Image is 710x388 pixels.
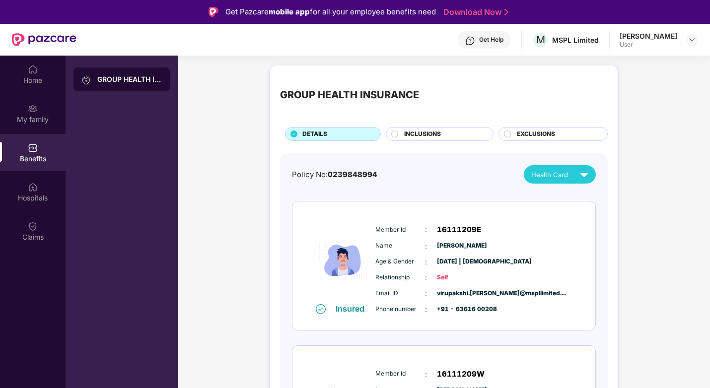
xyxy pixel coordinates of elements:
[375,369,425,379] span: Member Id
[437,257,487,266] span: [DATE] | [DEMOGRAPHIC_DATA]
[316,304,326,314] img: svg+xml;base64,PHN2ZyB4bWxucz0iaHR0cDovL3d3dy53My5vcmcvMjAwMC9zdmciIHdpZHRoPSIxNiIgaGVpZ2h0PSIxNi...
[437,273,487,282] span: Self
[375,225,425,235] span: Member Id
[437,241,487,251] span: [PERSON_NAME]
[81,75,91,85] img: svg+xml;base64,PHN2ZyB3aWR0aD0iMjAiIGhlaWdodD0iMjAiIHZpZXdCb3g9IjAgMCAyMCAyMCIgZmlsbD0ibm9uZSIgeG...
[517,129,555,139] span: EXCLUSIONS
[225,6,436,18] div: Get Pazcare for all your employee benefits need
[425,241,427,252] span: :
[28,104,38,114] img: svg+xml;base64,PHN2ZyB3aWR0aD0iMjAiIGhlaWdodD0iMjAiIHZpZXdCb3g9IjAgMCAyMCAyMCIgZmlsbD0ibm9uZSIgeG...
[328,170,377,179] span: 0239848994
[28,182,38,192] img: svg+xml;base64,PHN2ZyBpZD0iSG9zcGl0YWxzIiB4bWxucz0iaHR0cDovL3d3dy53My5vcmcvMjAwMC9zdmciIHdpZHRoPS...
[425,369,427,380] span: :
[97,74,162,84] div: GROUP HEALTH INSURANCE
[465,36,475,46] img: svg+xml;base64,PHN2ZyBpZD0iSGVscC0zMngzMiIgeG1sbnM9Imh0dHA6Ly93d3cudzMub3JnLzIwMDAvc3ZnIiB3aWR0aD...
[12,33,76,46] img: New Pazcare Logo
[28,143,38,153] img: svg+xml;base64,PHN2ZyBpZD0iQmVuZWZpdHMiIHhtbG5zPSJodHRwOi8vd3d3LnczLm9yZy8yMDAwL3N2ZyIgd2lkdGg9Ij...
[552,35,599,45] div: MSPL Limited
[504,7,508,17] img: Stroke
[302,129,327,139] span: DETAILS
[425,272,427,283] span: :
[443,7,505,17] a: Download Now
[688,36,696,44] img: svg+xml;base64,PHN2ZyBpZD0iRHJvcGRvd24tMzJ4MzIiIHhtbG5zPSJodHRwOi8vd3d3LnczLm9yZy8yMDAwL3N2ZyIgd2...
[524,165,596,184] button: Health Card
[437,305,487,314] span: +91 - 63616 00208
[437,224,481,236] span: 16111209E
[479,36,503,44] div: Get Help
[620,41,677,49] div: User
[269,7,310,16] strong: mobile app
[536,34,545,46] span: M
[425,257,427,267] span: :
[531,170,568,180] span: Health Card
[425,224,427,235] span: :
[375,241,425,251] span: Name
[425,304,427,315] span: :
[280,87,419,103] div: GROUP HEALTH INSURANCE
[375,257,425,266] span: Age & Gender
[437,289,487,298] span: virupakshi.[PERSON_NAME]@mspllimited....
[292,169,377,181] div: Policy No:
[28,221,38,231] img: svg+xml;base64,PHN2ZyBpZD0iQ2xhaW0iIHhtbG5zPSJodHRwOi8vd3d3LnczLm9yZy8yMDAwL3N2ZyIgd2lkdGg9IjIwIi...
[28,65,38,74] img: svg+xml;base64,PHN2ZyBpZD0iSG9tZSIgeG1sbnM9Imh0dHA6Ly93d3cudzMub3JnLzIwMDAvc3ZnIiB3aWR0aD0iMjAiIG...
[375,305,425,314] span: Phone number
[425,288,427,299] span: :
[375,289,425,298] span: Email ID
[336,304,370,314] div: Insured
[313,217,373,303] img: icon
[620,31,677,41] div: [PERSON_NAME]
[209,7,218,17] img: Logo
[404,129,441,139] span: INCLUSIONS
[575,166,593,183] img: svg+xml;base64,PHN2ZyB4bWxucz0iaHR0cDovL3d3dy53My5vcmcvMjAwMC9zdmciIHZpZXdCb3g9IjAgMCAyNCAyNCIgd2...
[375,273,425,282] span: Relationship
[437,368,485,380] span: 16111209W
